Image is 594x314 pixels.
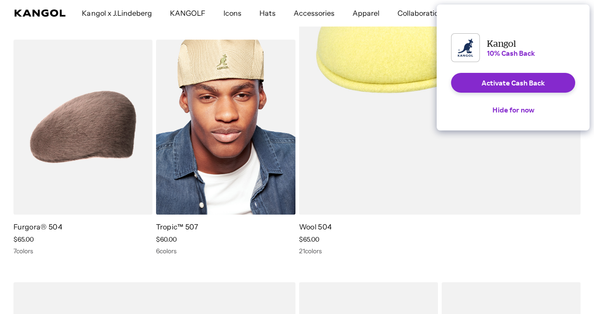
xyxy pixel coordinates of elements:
[156,40,295,214] img: Tropic™ 507
[13,247,152,255] div: 7 colors
[13,235,34,243] span: $65.00
[14,9,66,17] a: Kangol
[13,40,152,214] img: Furgora® 504
[13,222,63,231] a: Furgora® 504
[299,222,332,231] a: Wool 504
[299,235,319,243] span: $65.00
[156,222,198,231] a: Tropic™ 507
[299,247,581,255] div: 21 colors
[156,235,177,243] span: $60.00
[156,247,295,255] div: 6 colors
